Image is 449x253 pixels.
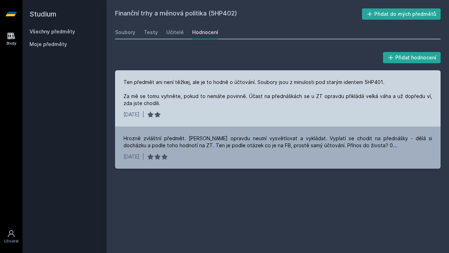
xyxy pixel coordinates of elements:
[4,239,19,244] div: Uživatel
[362,8,441,20] button: Přidat do mých předmětů
[192,29,218,36] div: Hodnocení
[166,25,184,39] a: Učitelé
[115,8,362,20] h2: Finanční trhy a měnová politika (5HP402)
[123,153,140,160] div: [DATE]
[6,41,16,46] div: Study
[123,135,432,149] div: Hrozně zvláštní předmět. [PERSON_NAME] opravdu neumí vysvětlovat a vykládat. Vyplatí se chodit na...
[123,111,140,118] div: [DATE]
[144,25,158,39] a: Testy
[29,28,75,34] a: Všechny předměty
[144,29,158,36] div: Testy
[383,52,441,63] button: Přidat hodnocení
[1,28,21,50] a: Study
[192,25,218,39] a: Hodnocení
[142,111,144,118] div: |
[166,29,184,36] div: Učitelé
[123,79,432,107] div: Ten předmět ani není těžkej, ale je to hodně o účtování. Soubory jsou z minulosti pod starým iden...
[115,29,135,36] div: Soubory
[1,226,21,247] a: Uživatel
[29,41,67,48] span: Moje předměty
[115,25,135,39] a: Soubory
[142,153,144,160] div: |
